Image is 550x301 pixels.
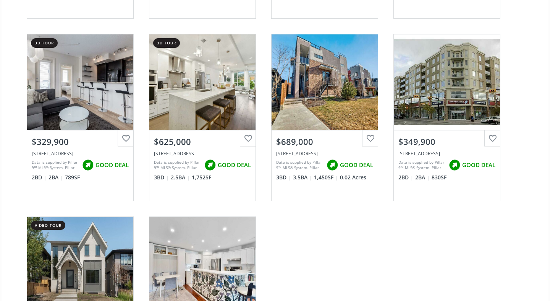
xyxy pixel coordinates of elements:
[202,158,218,173] img: rating icon
[398,136,495,148] div: $349,900
[276,159,323,171] div: Data is supplied by Pillar 9™ MLS® System. Pillar 9™ is the owner of the copyright in its MLS® Sy...
[141,26,264,208] a: 3d tour$625,000[STREET_ADDRESS]Data is supplied by Pillar 9™ MLS® System. Pillar 9™ is the owner ...
[49,174,63,181] span: 2 BA
[19,26,141,208] a: 3d tour$329,900[STREET_ADDRESS]Data is supplied by Pillar 9™ MLS® System. Pillar 9™ is the owner ...
[314,174,338,181] span: 1,450 SF
[95,161,129,169] span: GOOD DEAL
[432,174,446,181] span: 830 SF
[32,174,47,181] span: 2 BD
[192,174,211,181] span: 1,752 SF
[398,150,495,157] div: 3410 20 Street SW #301, Calgary, AB T2T3Z2
[398,159,445,171] div: Data is supplied by Pillar 9™ MLS® System. Pillar 9™ is the owner of the copyright in its MLS® Sy...
[340,161,373,169] span: GOOD DEAL
[386,26,508,208] a: $349,900[STREET_ADDRESS]Data is supplied by Pillar 9™ MLS® System. Pillar 9™ is the owner of the ...
[462,161,495,169] span: GOOD DEAL
[276,150,373,157] div: 1710 28 Avenue SW #24, Calgary, AB T2T 1J6
[65,174,80,181] span: 789 SF
[340,174,366,181] span: 0.02 Acres
[398,174,413,181] span: 2 BD
[154,136,251,148] div: $625,000
[293,174,312,181] span: 3.5 BA
[218,161,251,169] span: GOOD DEAL
[32,136,129,148] div: $329,900
[154,174,169,181] span: 3 BD
[325,158,340,173] img: rating icon
[154,159,201,171] div: Data is supplied by Pillar 9™ MLS® System. Pillar 9™ is the owner of the copyright in its MLS® Sy...
[32,150,129,157] div: 3410 20 Street SW #414, Calgary, AB T2T3Z2
[154,150,251,157] div: 1611 28 Avenue SW #103, Calgary, AB T2T 1J5
[276,174,291,181] span: 3 BD
[80,158,95,173] img: rating icon
[415,174,430,181] span: 2 BA
[171,174,190,181] span: 2.5 BA
[447,158,462,173] img: rating icon
[276,136,373,148] div: $689,000
[32,159,78,171] div: Data is supplied by Pillar 9™ MLS® System. Pillar 9™ is the owner of the copyright in its MLS® Sy...
[264,26,386,208] a: $689,000[STREET_ADDRESS]Data is supplied by Pillar 9™ MLS® System. Pillar 9™ is the owner of the ...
